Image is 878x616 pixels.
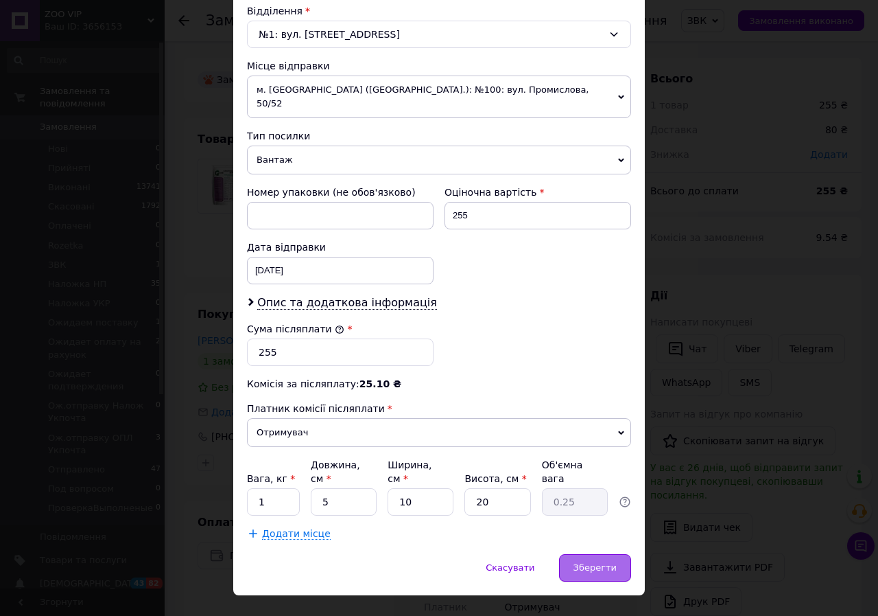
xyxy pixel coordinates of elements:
span: Додати місце [262,528,331,540]
span: Отримувач [247,418,631,447]
span: Опис та додаткова інформація [257,296,437,310]
span: Вантаж [247,146,631,174]
div: Дата відправки [247,240,434,254]
div: Об'ємна вага [542,458,608,486]
span: м. [GEOGRAPHIC_DATA] ([GEOGRAPHIC_DATA].): №100: вул. Промислова, 50/52 [247,76,631,118]
span: Платник комісії післяплати [247,403,385,414]
div: Номер упаковки (не обов'язково) [247,185,434,199]
div: Комісія за післяплату: [247,377,631,391]
span: 25.10 ₴ [359,378,401,389]
span: Тип посилки [247,130,310,141]
div: №1: вул. [STREET_ADDRESS] [247,21,631,48]
div: Відділення [247,4,631,18]
label: Сума післяплати [247,323,344,334]
span: Місце відправки [247,60,330,71]
label: Висота, см [464,473,526,484]
div: Оціночна вартість [444,185,631,199]
label: Ширина, см [388,459,431,484]
span: Зберегти [573,562,617,573]
span: Скасувати [486,562,534,573]
label: Вага, кг [247,473,295,484]
label: Довжина, см [311,459,360,484]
